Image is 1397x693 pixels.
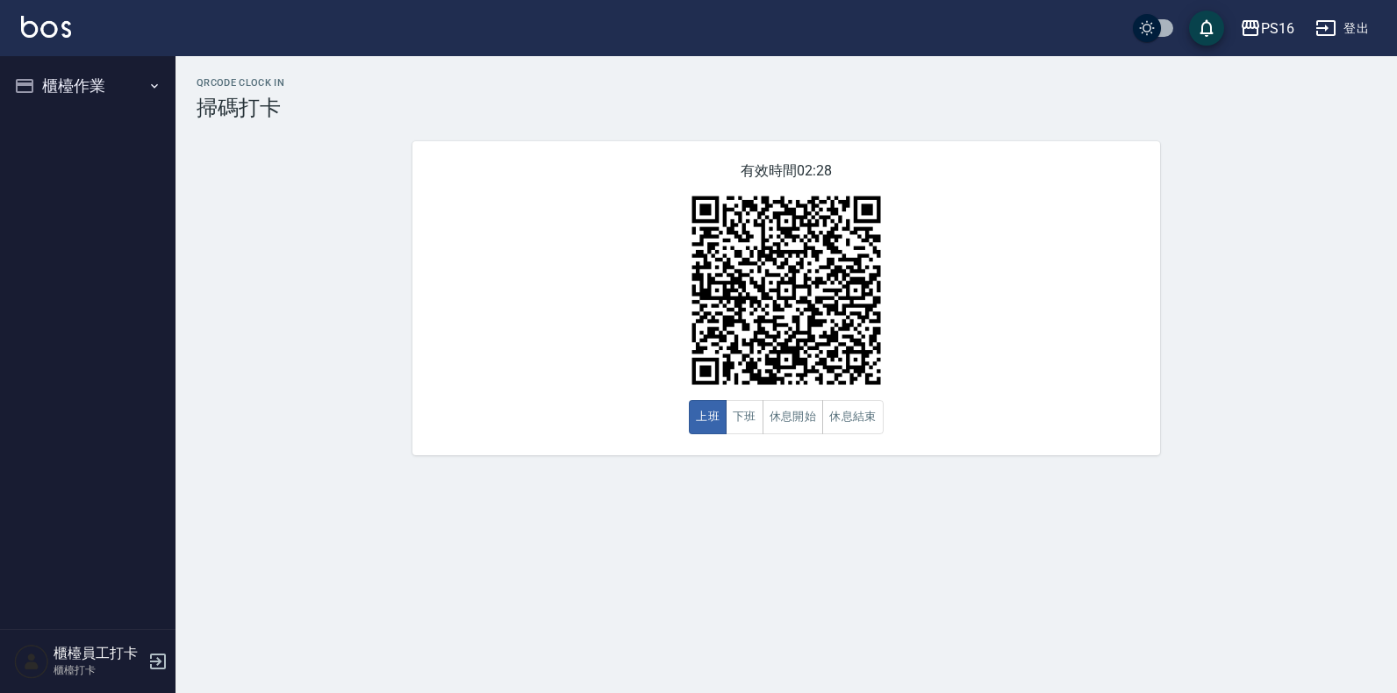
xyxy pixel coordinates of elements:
[726,400,763,434] button: 下班
[197,96,1376,120] h3: 掃碼打卡
[1261,18,1294,39] div: PS16
[54,662,143,678] p: 櫃檯打卡
[197,77,1376,89] h2: QRcode Clock In
[14,644,49,679] img: Person
[1308,12,1376,45] button: 登出
[689,400,727,434] button: 上班
[412,141,1160,455] div: 有效時間 02:28
[822,400,884,434] button: 休息結束
[7,63,168,109] button: 櫃檯作業
[1233,11,1301,46] button: PS16
[54,645,143,662] h5: 櫃檯員工打卡
[21,16,71,38] img: Logo
[763,400,824,434] button: 休息開始
[1189,11,1224,46] button: save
